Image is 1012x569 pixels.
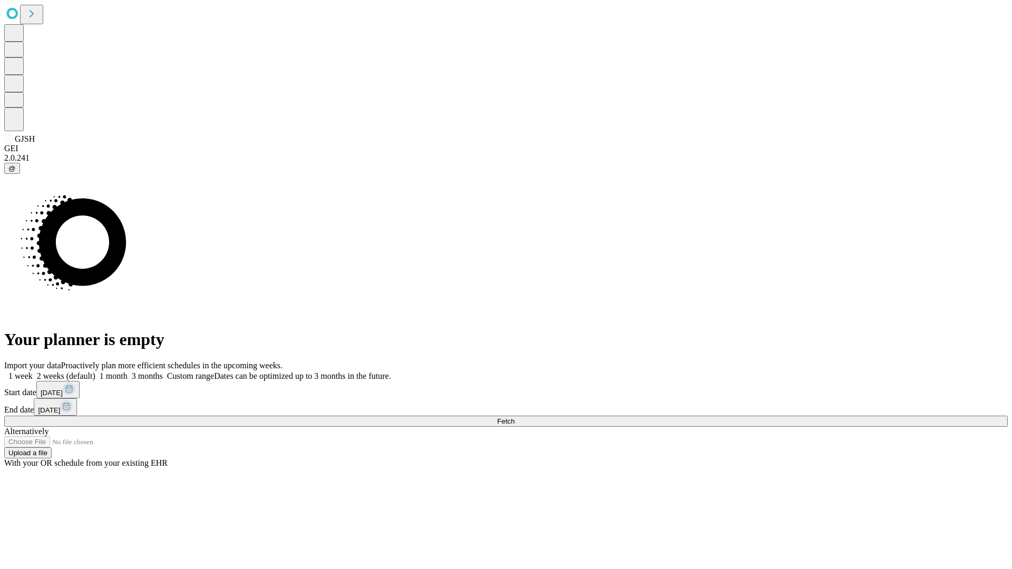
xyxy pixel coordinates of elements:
span: @ [8,164,16,172]
button: Fetch [4,416,1008,427]
span: GJSH [15,134,35,143]
span: 2 weeks (default) [37,371,95,380]
span: [DATE] [41,389,63,397]
button: @ [4,163,20,174]
button: [DATE] [34,398,77,416]
div: 2.0.241 [4,153,1008,163]
span: Alternatively [4,427,48,436]
span: Proactively plan more efficient schedules in the upcoming weeks. [61,361,283,370]
span: Import your data [4,361,61,370]
div: Start date [4,381,1008,398]
span: 3 months [132,371,163,380]
div: End date [4,398,1008,416]
button: Upload a file [4,447,52,458]
span: [DATE] [38,406,60,414]
button: [DATE] [36,381,80,398]
span: Custom range [167,371,214,380]
span: 1 week [8,371,33,380]
span: 1 month [100,371,128,380]
div: GEI [4,144,1008,153]
h1: Your planner is empty [4,330,1008,349]
span: Fetch [497,417,514,425]
span: Dates can be optimized up to 3 months in the future. [214,371,391,380]
span: With your OR schedule from your existing EHR [4,458,168,467]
